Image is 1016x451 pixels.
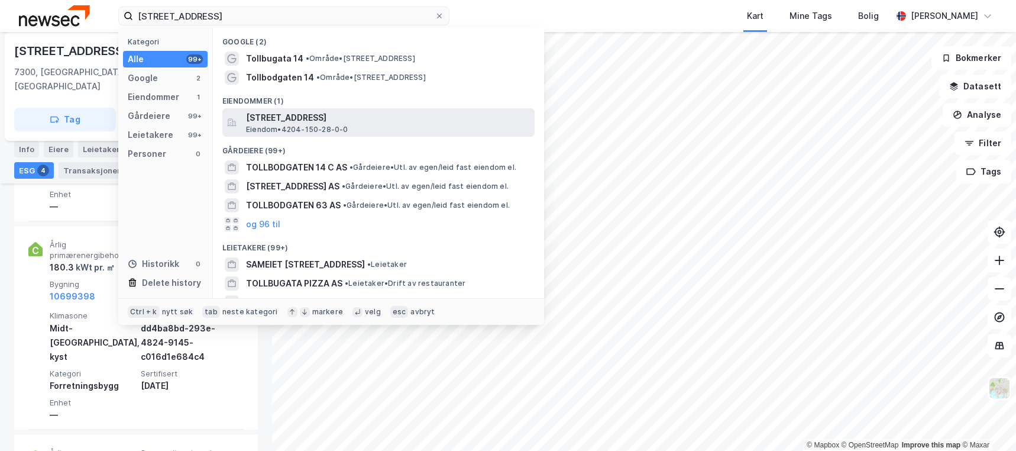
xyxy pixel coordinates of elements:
div: Kart [747,9,763,23]
div: ESG [14,162,54,179]
div: Google [128,71,158,85]
input: Søk på adresse, matrikkel, gårdeiere, leietakere eller personer [133,7,435,25]
div: Kategori [128,37,208,46]
div: Eiendommer [128,90,179,104]
span: • [362,298,365,307]
span: Område • [STREET_ADDRESS] [316,73,426,82]
span: Leietaker • Butikkh. jernvarer [362,298,470,307]
span: Gårdeiere • Utl. av egen/leid fast eiendom el. [350,163,516,172]
span: Tollbugata 14 [246,51,303,66]
div: avbryt [410,307,435,317]
span: Enhet [50,398,136,408]
div: Personer [128,147,166,161]
span: TOLLBUGATA JERNVARE AS [246,295,360,310]
div: [PERSON_NAME] [911,9,978,23]
button: Datasett [939,75,1011,98]
div: kWt pr. ㎡ [74,260,115,275]
span: Eiendom • 4204-150-28-0-0 [246,125,348,134]
span: • [342,182,345,191]
button: og 96 til [246,217,280,231]
div: Ctrl + k [128,306,160,318]
span: Område • [STREET_ADDRESS] [306,54,415,63]
button: Filter [954,131,1011,155]
span: Leietaker [367,260,407,269]
div: 1 [193,92,203,102]
div: — [50,408,136,422]
div: 99+ [186,54,203,64]
div: Delete history [142,276,201,290]
span: • [316,73,320,82]
div: Historikk [128,257,179,271]
div: Leietakere [78,141,145,157]
span: TOLLBODGATEN 14 C AS [246,160,347,175]
span: Enhet [50,189,136,199]
div: Leietakere (99+) [213,234,544,255]
span: Leietaker • Drift av restauranter [345,279,465,288]
span: Gårdeiere • Utl. av egen/leid fast eiendom el. [342,182,509,191]
button: Analyse [943,103,1011,127]
span: Årlig primærenergibehov [50,240,136,260]
button: Tag [14,108,116,131]
div: Gårdeiere [128,109,170,123]
div: 7300, [GEOGRAPHIC_DATA], [GEOGRAPHIC_DATA] [14,65,198,94]
div: velg [365,307,381,317]
div: nytt søk [162,307,193,317]
div: 99+ [186,130,203,140]
div: neste kategori [222,307,278,317]
div: Transaksjoner [59,162,140,179]
div: 180.3 [50,260,115,275]
div: 2 [193,73,203,83]
div: dd4ba8bd-293e-4824-9145-c016d1e684c4 [141,321,227,364]
div: Leietakere [128,128,173,142]
span: Bygning [50,279,136,289]
div: [STREET_ADDRESS] [14,41,130,60]
span: • [306,54,309,63]
span: • [345,279,348,288]
div: Gårdeiere (99+) [213,137,544,158]
button: 10699398 [50,289,95,304]
span: • [343,201,347,210]
span: • [350,163,353,172]
span: SAMEIET [STREET_ADDRESS] [246,257,365,272]
div: Google (2) [213,28,544,49]
span: Gårdeiere • Utl. av egen/leid fast eiendom el. [343,201,510,210]
div: [DATE] [141,379,227,393]
button: Bokmerker [931,46,1011,70]
div: markere [312,307,343,317]
a: OpenStreetMap [842,441,899,449]
div: 0 [193,149,203,159]
div: Bolig [858,9,879,23]
div: 0 [193,259,203,269]
span: Tollbodgaten 14 [246,70,314,85]
span: [STREET_ADDRESS] AS [246,179,339,194]
div: Eiere [44,141,73,157]
div: 99+ [186,111,203,121]
img: newsec-logo.f6e21ccffca1b3a03d2d.png [19,5,90,26]
div: tab [202,306,220,318]
span: • [367,260,371,269]
div: — [50,199,136,214]
div: Mine Tags [789,9,832,23]
div: Forretningsbygg [50,379,136,393]
button: Tags [956,160,1011,183]
div: Info [14,141,39,157]
div: Alle [128,52,144,66]
span: Kategori [50,369,136,379]
a: Improve this map [902,441,960,449]
div: Eiendommer (1) [213,87,544,108]
span: Klimasone [50,311,136,321]
a: Mapbox [807,441,839,449]
span: Sertifisert [141,369,227,379]
div: esc [390,306,409,318]
div: 4 [37,165,49,176]
img: Z [988,377,1011,400]
span: TOLLBUGATA PIZZA AS [246,276,342,291]
div: Kontrollprogram for chat [957,394,1016,451]
div: Midt-[GEOGRAPHIC_DATA], kyst [50,321,136,364]
span: TOLLBODGATEN 63 AS [246,198,341,212]
iframe: Chat Widget [957,394,1016,451]
span: [STREET_ADDRESS] [246,111,530,125]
